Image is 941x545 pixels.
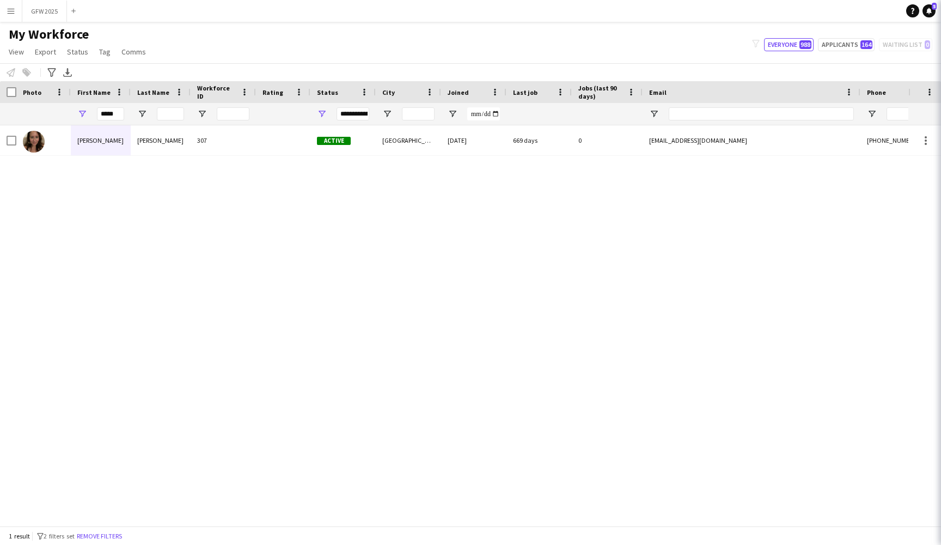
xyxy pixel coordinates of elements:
[71,125,131,155] div: [PERSON_NAME]
[764,38,814,51] button: Everyone988
[922,4,936,17] a: 5
[867,88,886,96] span: Phone
[376,125,441,155] div: [GEOGRAPHIC_DATA]
[157,107,184,120] input: Last Name Filter Input
[799,40,811,49] span: 988
[402,107,435,120] input: City Filter Input
[317,109,327,119] button: Open Filter Menu
[262,88,283,96] span: Rating
[22,1,67,22] button: GFW 2025
[61,66,74,79] app-action-btn: Export XLSX
[197,84,236,100] span: Workforce ID
[467,107,500,120] input: Joined Filter Input
[9,47,24,57] span: View
[382,109,392,119] button: Open Filter Menu
[77,88,111,96] span: First Name
[75,530,124,542] button: Remove filters
[23,88,41,96] span: Photo
[191,125,256,155] div: 307
[513,88,537,96] span: Last job
[44,532,75,540] span: 2 filters set
[121,47,146,57] span: Comms
[99,47,111,57] span: Tag
[578,84,623,100] span: Jobs (last 90 days)
[860,40,872,49] span: 164
[448,88,469,96] span: Joined
[867,109,877,119] button: Open Filter Menu
[448,109,457,119] button: Open Filter Menu
[131,125,191,155] div: [PERSON_NAME]
[197,109,207,119] button: Open Filter Menu
[669,107,854,120] input: Email Filter Input
[97,107,124,120] input: First Name Filter Input
[649,88,667,96] span: Email
[67,47,88,57] span: Status
[441,125,506,155] div: [DATE]
[317,137,351,145] span: Active
[217,107,249,120] input: Workforce ID Filter Input
[45,66,58,79] app-action-btn: Advanced filters
[117,45,150,59] a: Comms
[643,125,860,155] div: [EMAIL_ADDRESS][DOMAIN_NAME]
[30,45,60,59] a: Export
[137,109,147,119] button: Open Filter Menu
[9,26,89,43] span: My Workforce
[317,88,338,96] span: Status
[137,88,169,96] span: Last Name
[23,131,45,153] img: Janna Bannon
[63,45,93,59] a: Status
[572,125,643,155] div: 0
[382,88,395,96] span: City
[35,47,56,57] span: Export
[4,45,28,59] a: View
[95,45,115,59] a: Tag
[77,109,87,119] button: Open Filter Menu
[649,109,659,119] button: Open Filter Menu
[506,125,572,155] div: 669 days
[932,3,937,10] span: 5
[818,38,875,51] button: Applicants164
